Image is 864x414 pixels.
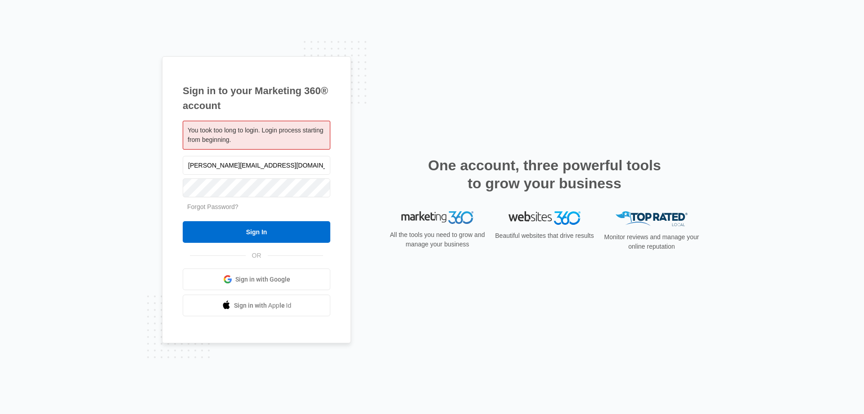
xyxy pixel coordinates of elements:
[601,232,702,251] p: Monitor reviews and manage your online reputation
[616,211,688,226] img: Top Rated Local
[401,211,473,224] img: Marketing 360
[246,251,268,260] span: OR
[425,156,664,192] h2: One account, three powerful tools to grow your business
[183,221,330,243] input: Sign In
[183,295,330,316] a: Sign in with Apple Id
[183,156,330,175] input: Email
[188,127,323,143] span: You took too long to login. Login process starting from beginning.
[183,83,330,113] h1: Sign in to your Marketing 360® account
[183,268,330,290] a: Sign in with Google
[387,230,488,249] p: All the tools you need to grow and manage your business
[494,231,595,241] p: Beautiful websites that drive results
[235,275,290,284] span: Sign in with Google
[508,211,580,224] img: Websites 360
[234,301,292,310] span: Sign in with Apple Id
[187,203,238,210] a: Forgot Password?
